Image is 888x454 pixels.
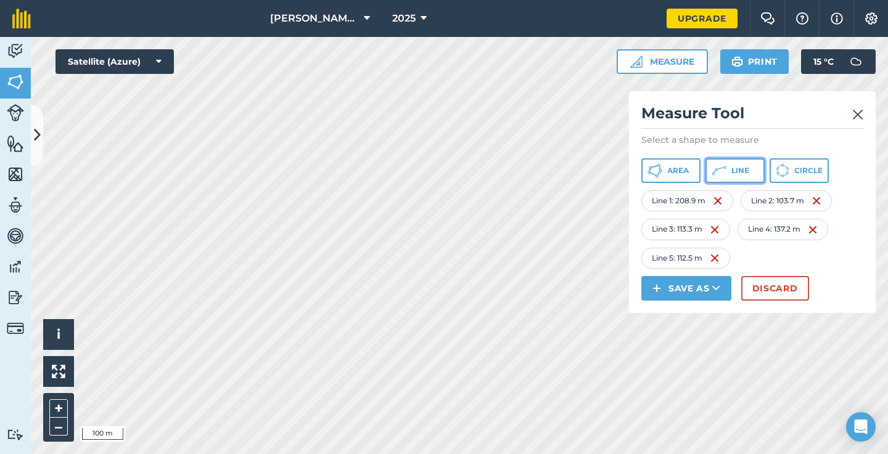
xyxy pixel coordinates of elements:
[641,158,701,183] button: Area
[641,190,733,211] div: Line 1 : 208.9 m
[7,320,24,337] img: svg+xml;base64,PD94bWwgdmVyc2lvbj0iMS4wIiBlbmNvZGluZz0idXRmLTgiPz4KPCEtLSBHZW5lcmF0b3I6IEFkb2JlIE...
[801,49,876,74] button: 15 °C
[846,412,876,442] div: Open Intercom Messenger
[813,49,834,74] span: 15 ° C
[652,281,661,296] img: svg+xml;base64,PHN2ZyB4bWxucz0iaHR0cDovL3d3dy53My5vcmcvMjAwMC9zdmciIHdpZHRoPSIxNCIgaGVpZ2h0PSIyNC...
[49,399,68,418] button: +
[741,276,809,301] button: Discard
[720,49,789,74] button: Print
[731,54,743,69] img: svg+xml;base64,PHN2ZyB4bWxucz0iaHR0cDovL3d3dy53My5vcmcvMjAwMC9zdmciIHdpZHRoPSIxOSIgaGVpZ2h0PSIyNC...
[760,12,775,25] img: Two speech bubbles overlapping with the left bubble in the forefront
[713,193,723,208] img: svg+xml;base64,PHN2ZyB4bWxucz0iaHR0cDovL3d3dy53My5vcmcvMjAwMC9zdmciIHdpZHRoPSIxNiIgaGVpZ2h0PSIyNC...
[795,12,810,25] img: A question mark icon
[7,227,24,245] img: svg+xml;base64,PD94bWwgdmVyc2lvbj0iMS4wIiBlbmNvZGluZz0idXRmLTgiPz4KPCEtLSBHZW5lcmF0b3I6IEFkb2JlIE...
[808,222,818,237] img: svg+xml;base64,PHN2ZyB4bWxucz0iaHR0cDovL3d3dy53My5vcmcvMjAwMC9zdmciIHdpZHRoPSIxNiIgaGVpZ2h0PSIyNC...
[641,134,863,146] p: Select a shape to measure
[641,276,731,301] button: Save as
[55,49,174,74] button: Satellite (Azure)
[7,73,24,91] img: svg+xml;base64,PHN2ZyB4bWxucz0iaHR0cDovL3d3dy53My5vcmcvMjAwMC9zdmciIHdpZHRoPSI1NiIgaGVpZ2h0PSI2MC...
[741,190,832,211] div: Line 2 : 103.7 m
[738,219,828,240] div: Line 4 : 137.2 m
[831,11,843,26] img: svg+xml;base64,PHN2ZyB4bWxucz0iaHR0cDovL3d3dy53My5vcmcvMjAwMC9zdmciIHdpZHRoPSIxNyIgaGVpZ2h0PSIxNy...
[7,257,24,276] img: svg+xml;base64,PD94bWwgdmVyc2lvbj0iMS4wIiBlbmNvZGluZz0idXRmLTgiPz4KPCEtLSBHZW5lcmF0b3I6IEFkb2JlIE...
[864,12,879,25] img: A cog icon
[270,11,359,26] span: [PERSON_NAME] [PERSON_NAME]
[49,418,68,436] button: –
[57,326,60,342] span: i
[710,222,720,237] img: svg+xml;base64,PHN2ZyB4bWxucz0iaHR0cDovL3d3dy53My5vcmcvMjAwMC9zdmciIHdpZHRoPSIxNiIgaGVpZ2h0PSIyNC...
[52,365,65,378] img: Four arrows, one pointing top left, one top right, one bottom right and the last bottom left
[392,11,416,26] span: 2025
[7,134,24,153] img: svg+xml;base64,PHN2ZyB4bWxucz0iaHR0cDovL3d3dy53My5vcmcvMjAwMC9zdmciIHdpZHRoPSI1NiIgaGVpZ2h0PSI2MC...
[852,107,863,122] img: svg+xml;base64,PHN2ZyB4bWxucz0iaHR0cDovL3d3dy53My5vcmcvMjAwMC9zdmciIHdpZHRoPSIyMiIgaGVpZ2h0PSIzMC...
[7,196,24,214] img: svg+xml;base64,PD94bWwgdmVyc2lvbj0iMS4wIiBlbmNvZGluZz0idXRmLTgiPz4KPCEtLSBHZW5lcmF0b3I6IEFkb2JlIE...
[43,319,74,350] button: i
[617,49,708,74] button: Measure
[641,248,730,269] div: Line 5 : 112.5 m
[641,219,730,240] div: Line 3 : 113.3 m
[731,166,749,176] span: Line
[794,166,823,176] span: Circle
[7,288,24,307] img: svg+xml;base64,PD94bWwgdmVyc2lvbj0iMS4wIiBlbmNvZGluZz0idXRmLTgiPz4KPCEtLSBHZW5lcmF0b3I6IEFkb2JlIE...
[812,193,821,208] img: svg+xml;base64,PHN2ZyB4bWxucz0iaHR0cDovL3d3dy53My5vcmcvMjAwMC9zdmciIHdpZHRoPSIxNiIgaGVpZ2h0PSIyNC...
[710,251,720,266] img: svg+xml;base64,PHN2ZyB4bWxucz0iaHR0cDovL3d3dy53My5vcmcvMjAwMC9zdmciIHdpZHRoPSIxNiIgaGVpZ2h0PSIyNC...
[7,429,24,440] img: svg+xml;base64,PD94bWwgdmVyc2lvbj0iMS4wIiBlbmNvZGluZz0idXRmLTgiPz4KPCEtLSBHZW5lcmF0b3I6IEFkb2JlIE...
[770,158,829,183] button: Circle
[630,55,643,68] img: Ruler icon
[705,158,765,183] button: Line
[7,42,24,60] img: svg+xml;base64,PD94bWwgdmVyc2lvbj0iMS4wIiBlbmNvZGluZz0idXRmLTgiPz4KPCEtLSBHZW5lcmF0b3I6IEFkb2JlIE...
[667,166,689,176] span: Area
[641,103,863,129] h2: Measure Tool
[844,49,868,74] img: svg+xml;base64,PD94bWwgdmVyc2lvbj0iMS4wIiBlbmNvZGluZz0idXRmLTgiPz4KPCEtLSBHZW5lcmF0b3I6IEFkb2JlIE...
[667,9,738,28] a: Upgrade
[12,9,31,28] img: fieldmargin Logo
[7,104,24,121] img: svg+xml;base64,PD94bWwgdmVyc2lvbj0iMS4wIiBlbmNvZGluZz0idXRmLTgiPz4KPCEtLSBHZW5lcmF0b3I6IEFkb2JlIE...
[7,165,24,184] img: svg+xml;base64,PHN2ZyB4bWxucz0iaHR0cDovL3d3dy53My5vcmcvMjAwMC9zdmciIHdpZHRoPSI1NiIgaGVpZ2h0PSI2MC...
